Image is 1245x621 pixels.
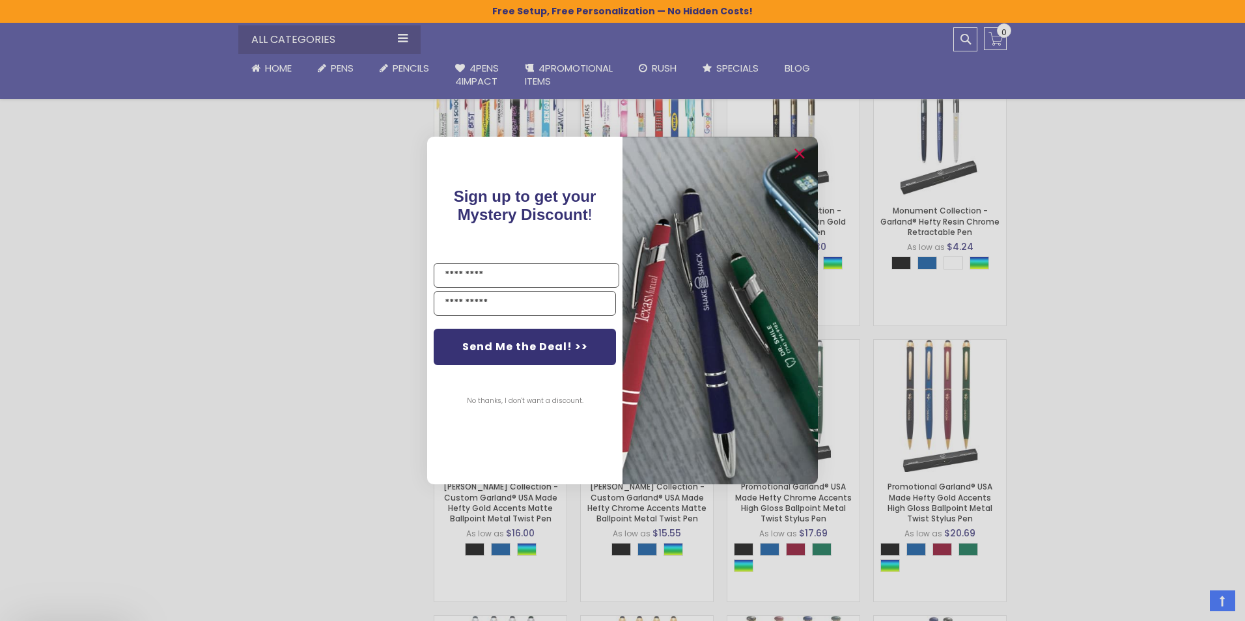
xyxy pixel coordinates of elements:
button: Send Me the Deal! >> [434,329,616,365]
iframe: Google Customer Reviews [1138,586,1245,621]
img: pop-up-image [622,137,818,484]
button: Close dialog [789,143,810,164]
button: No thanks, I don't want a discount. [460,385,590,417]
span: ! [454,187,596,223]
span: Sign up to get your Mystery Discount [454,187,596,223]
